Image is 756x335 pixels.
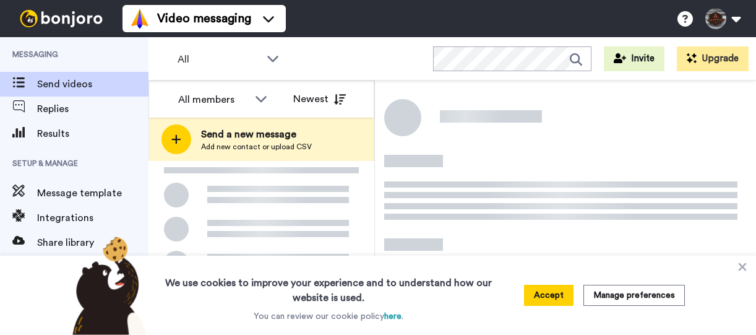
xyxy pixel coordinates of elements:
p: You can review our cookie policy . [254,310,403,323]
span: Results [37,126,148,141]
span: Message template [37,186,148,201]
div: All members [178,92,249,107]
button: Accept [524,285,573,306]
span: Video messaging [157,10,251,27]
span: Send a new message [201,127,312,142]
span: Replies [37,102,148,116]
h3: We use cookies to improve your experience and to understand how our website is used. [153,268,504,305]
img: vm-color.svg [130,9,150,28]
span: Share library [37,235,148,250]
button: Manage preferences [583,285,685,306]
button: Invite [604,46,664,71]
span: All [178,52,260,67]
a: here [384,312,402,321]
span: Add new contact or upload CSV [201,142,312,152]
span: Send videos [37,77,148,92]
button: Newest [284,87,355,111]
img: bj-logo-header-white.svg [15,10,108,27]
button: Upgrade [677,46,749,71]
img: bear-with-cookie.png [61,236,153,335]
span: Integrations [37,211,148,225]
